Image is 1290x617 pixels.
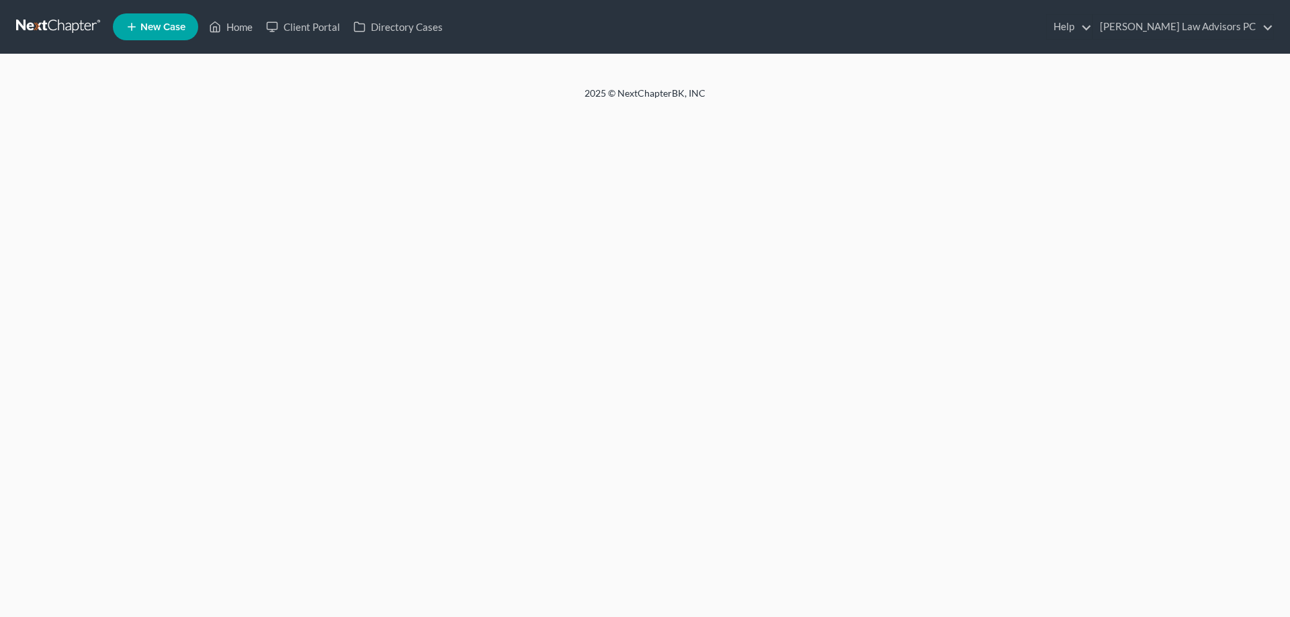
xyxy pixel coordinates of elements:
a: Help [1047,15,1092,39]
a: [PERSON_NAME] Law Advisors PC [1093,15,1273,39]
a: Client Portal [259,15,347,39]
a: Home [202,15,259,39]
new-legal-case-button: New Case [113,13,198,40]
div: 2025 © NextChapterBK, INC [262,87,1028,111]
a: Directory Cases [347,15,449,39]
